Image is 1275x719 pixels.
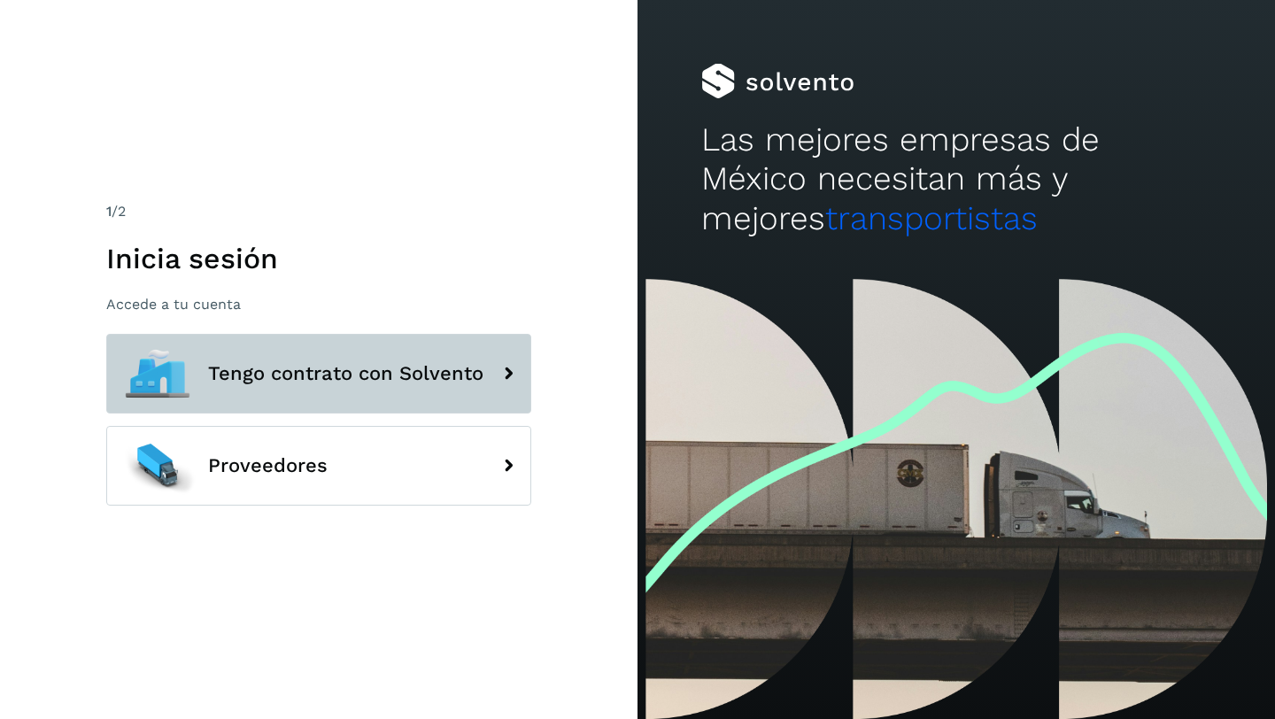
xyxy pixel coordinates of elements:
[106,201,531,222] div: /2
[106,203,112,220] span: 1
[208,363,483,384] span: Tengo contrato con Solvento
[825,199,1038,237] span: transportistas
[106,334,531,414] button: Tengo contrato con Solvento
[208,455,328,476] span: Proveedores
[106,242,531,275] h1: Inicia sesión
[106,296,531,313] p: Accede a tu cuenta
[106,426,531,506] button: Proveedores
[701,120,1211,238] h2: Las mejores empresas de México necesitan más y mejores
